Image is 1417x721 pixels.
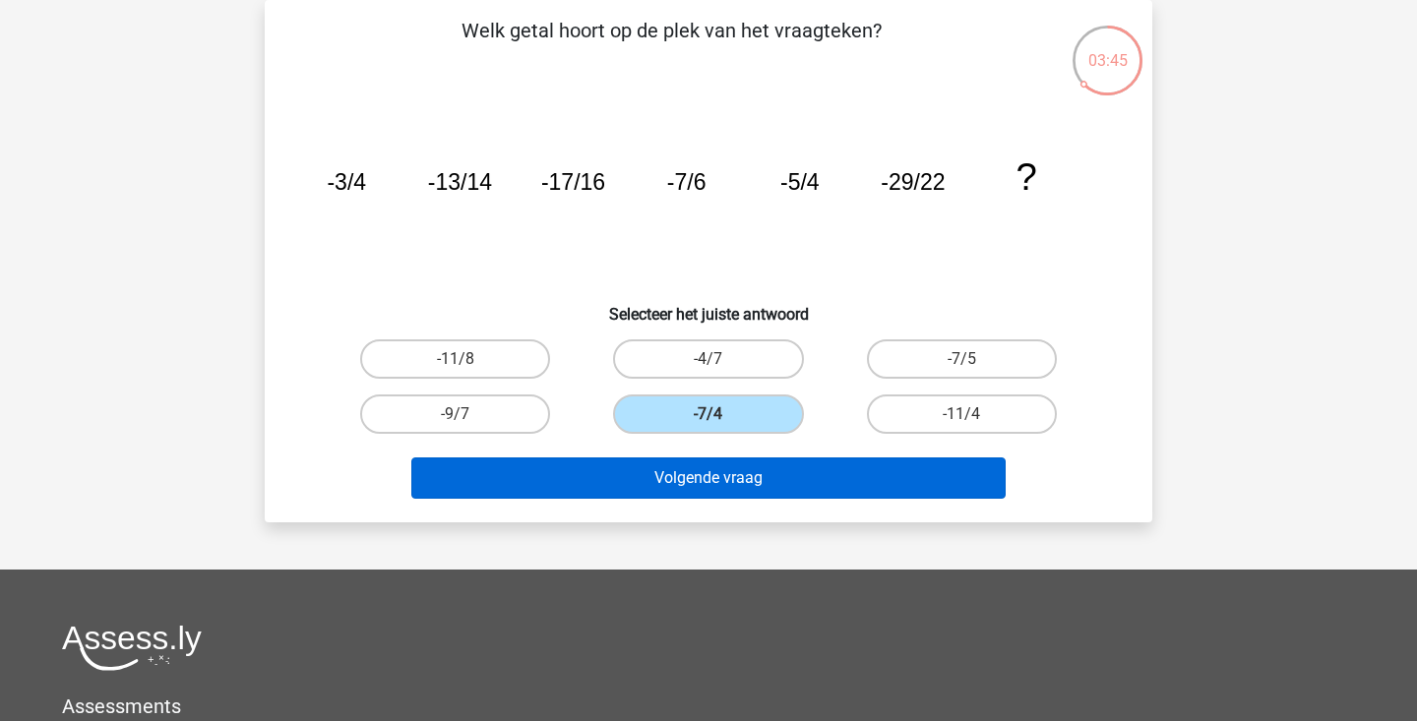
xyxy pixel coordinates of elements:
tspan: -13/14 [428,169,492,195]
tspan: -29/22 [881,169,945,195]
label: -11/8 [360,339,550,379]
tspan: -3/4 [327,169,366,195]
tspan: -17/16 [541,169,605,195]
label: -7/4 [613,394,803,434]
tspan: ? [1016,155,1036,198]
button: Volgende vraag [411,457,1007,499]
p: Welk getal hoort op de plek van het vraagteken? [296,16,1047,75]
div: 03:45 [1071,24,1144,73]
label: -7/5 [867,339,1057,379]
label: -9/7 [360,394,550,434]
label: -4/7 [613,339,803,379]
img: Assessly logo [62,625,202,671]
h6: Selecteer het juiste antwoord [296,289,1121,324]
h5: Assessments [62,694,1355,718]
label: -11/4 [867,394,1057,434]
tspan: -7/6 [667,169,707,195]
tspan: -5/4 [780,169,820,195]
